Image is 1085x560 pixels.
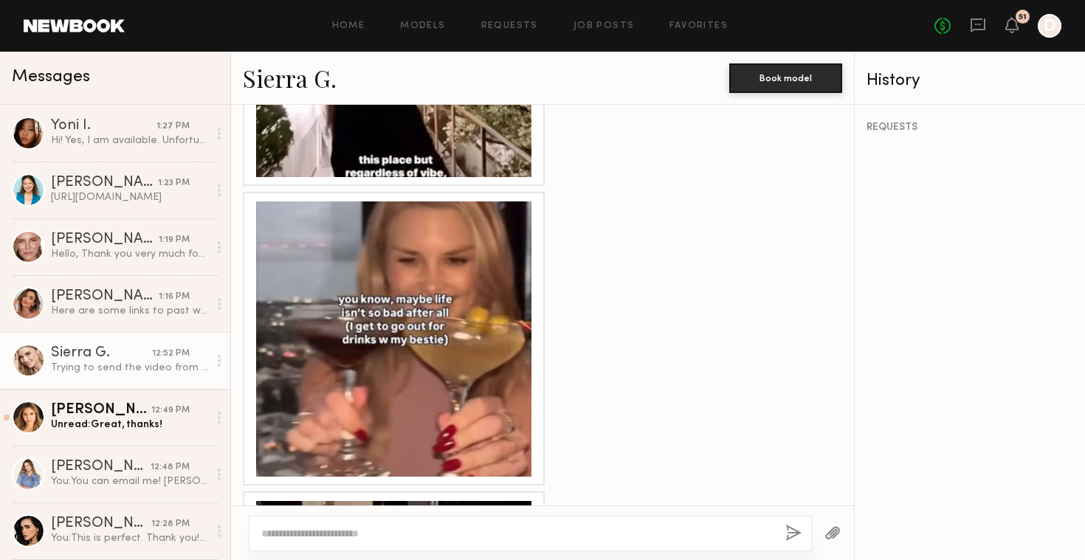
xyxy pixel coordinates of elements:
[729,63,842,93] button: Book model
[729,71,842,83] a: Book model
[151,404,190,418] div: 12:49 PM
[332,21,365,31] a: Home
[51,403,151,418] div: [PERSON_NAME]
[51,361,208,375] div: Trying to send the video from my latest content but it won’t let me send a video I don’t think! H...
[158,176,190,190] div: 1:23 PM
[867,122,1073,133] div: REQUESTS
[51,247,208,261] div: Hello, Thank you very much for your message! I can share with you my other work profile so you ca...
[51,232,159,247] div: [PERSON_NAME]
[51,134,208,148] div: Hi! Yes, I am available. Unfortunately, I do not have any samples but I have done direct to camer...
[51,346,152,361] div: Sierra G.
[51,460,151,474] div: [PERSON_NAME]
[51,304,208,318] div: Here are some links to past work :) And here is my website: [DOMAIN_NAME]
[51,418,208,432] div: Unread: Great, thanks!
[152,347,190,361] div: 12:52 PM
[12,69,90,86] span: Messages
[51,176,158,190] div: [PERSON_NAME]
[573,21,635,31] a: Job Posts
[159,233,190,247] div: 1:19 PM
[1038,14,1061,38] a: D
[867,72,1073,89] div: History
[51,289,159,304] div: [PERSON_NAME] [PERSON_NAME]
[159,290,190,304] div: 1:16 PM
[51,531,208,545] div: You: This is perfect. Thank you! I am adding your work to our brief and will have client review a...
[400,21,445,31] a: Models
[51,516,151,531] div: [PERSON_NAME]
[151,460,190,474] div: 12:48 PM
[51,474,208,488] div: You: You can email me! [PERSON_NAME][EMAIL_ADDRESS][DOMAIN_NAME]
[669,21,728,31] a: Favorites
[243,62,337,94] a: Sierra G.
[51,119,156,134] div: Yoni I.
[1019,13,1027,21] div: 51
[156,120,190,134] div: 1:27 PM
[481,21,538,31] a: Requests
[151,517,190,531] div: 12:28 PM
[51,190,208,204] div: [URL][DOMAIN_NAME]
